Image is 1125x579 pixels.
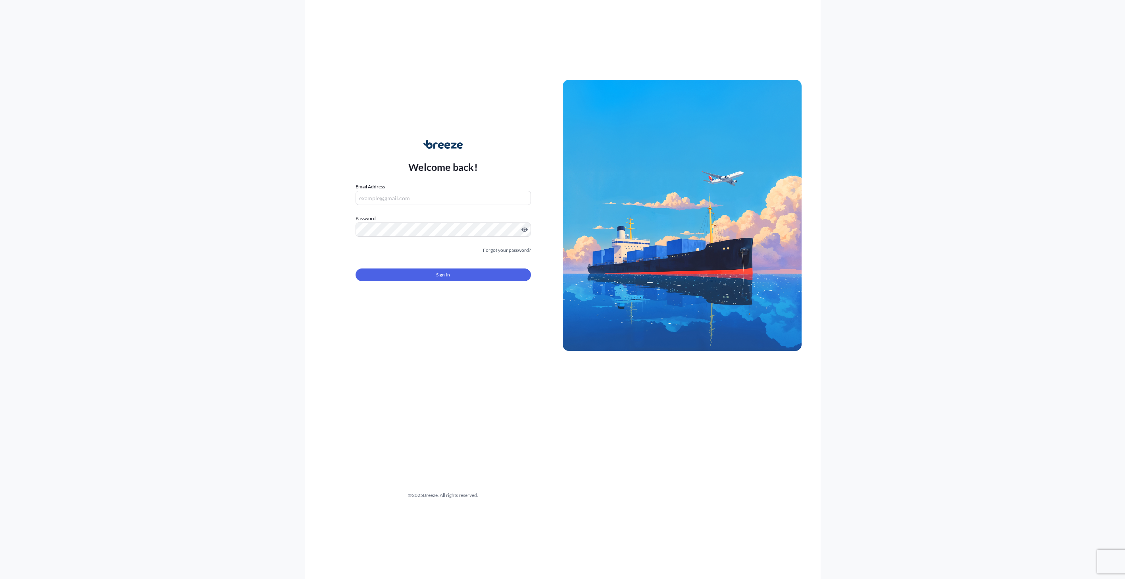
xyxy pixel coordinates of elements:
[408,161,478,173] p: Welcome back!
[521,226,528,233] button: Show password
[356,268,531,281] button: Sign In
[356,215,531,222] label: Password
[356,183,385,191] label: Email Address
[356,191,531,205] input: example@gmail.com
[324,491,563,499] div: © 2025 Breeze. All rights reserved.
[436,271,450,279] span: Sign In
[563,80,802,351] img: Ship illustration
[483,246,531,254] a: Forgot your password?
